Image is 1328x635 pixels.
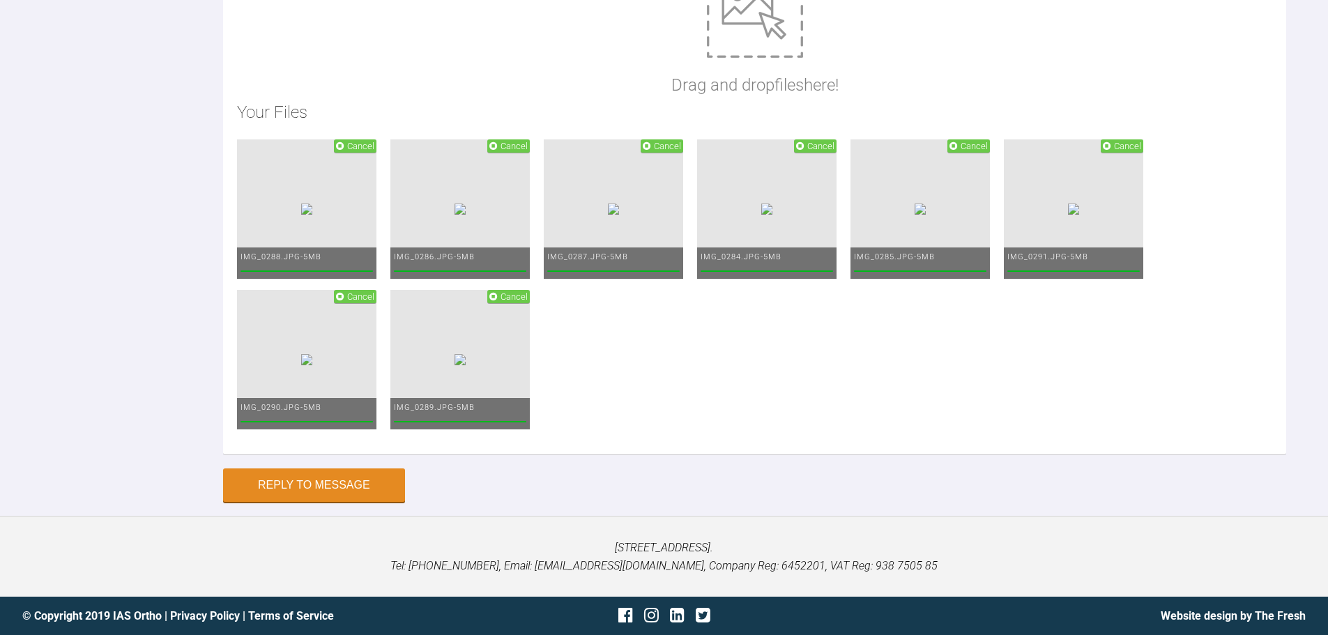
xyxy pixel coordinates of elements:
[241,252,321,261] span: IMG_0288.JPG - 5MB
[1114,141,1141,151] span: Cancel
[1007,252,1088,261] span: IMG_0291.JPG - 5MB
[170,609,240,622] a: Privacy Policy
[608,204,619,215] img: fe1e3ba2-875e-4dc4-b860-a3598da604e3
[301,204,312,215] img: 6e1d754d-9b7d-456e-a8fc-3ebf32c70229
[22,539,1306,574] p: [STREET_ADDRESS]. Tel: [PHONE_NUMBER], Email: [EMAIL_ADDRESS][DOMAIN_NAME], Company Reg: 6452201,...
[961,141,988,151] span: Cancel
[701,252,781,261] span: IMG_0284.JPG - 5MB
[654,141,681,151] span: Cancel
[501,141,528,151] span: Cancel
[547,252,628,261] span: IMG_0287.JPG - 5MB
[761,204,772,215] img: b5e5047c-7049-4713-a194-cec21ecae60f
[671,72,839,98] p: Drag and drop files here!
[301,354,312,365] img: 581d659e-a9d8-4b15-8002-81d46f42f4fd
[1161,609,1306,622] a: Website design by The Fresh
[915,204,926,215] img: cd7eedd8-0377-4614-91f0-fd1415df017e
[347,141,374,151] span: Cancel
[22,607,450,625] div: © Copyright 2019 IAS Ortho | |
[1068,204,1079,215] img: 8f0ace06-5027-429a-a96b-e07ecbffbd78
[455,204,466,215] img: 8e16e2d2-02ff-43b7-9e35-751d135b3155
[455,354,466,365] img: f866209d-0ad6-4a66-84f8-bd6228d13096
[223,468,405,502] button: Reply to Message
[394,403,475,412] span: IMG_0289.JPG - 5MB
[241,403,321,412] span: IMG_0290.JPG - 5MB
[394,252,475,261] span: IMG_0286.JPG - 5MB
[347,291,374,302] span: Cancel
[501,291,528,302] span: Cancel
[237,99,1272,125] h2: Your Files
[807,141,834,151] span: Cancel
[854,252,935,261] span: IMG_0285.JPG - 5MB
[248,609,334,622] a: Terms of Service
